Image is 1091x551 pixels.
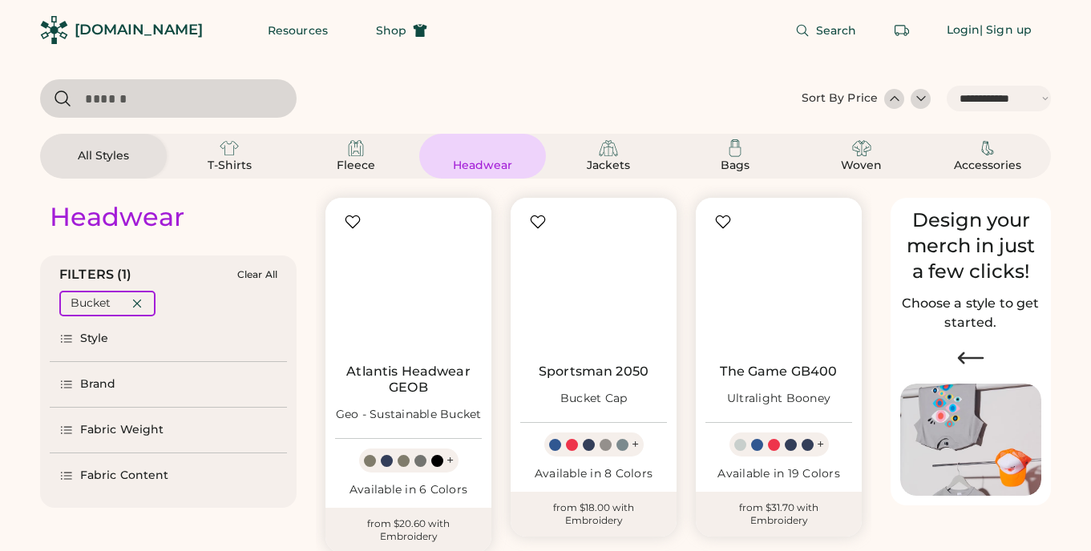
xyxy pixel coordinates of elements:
[67,148,139,164] div: All Styles
[80,376,116,392] div: Brand
[886,14,918,46] button: Retrieve an order
[50,201,184,233] div: Headwear
[40,16,68,44] img: Rendered Logo - Screens
[816,25,857,36] span: Search
[220,139,239,158] img: T-Shirts Icon
[705,466,852,482] div: Available in 19 Colors
[357,14,447,46] button: Shop
[727,391,830,407] div: Ultralight Booney
[80,331,109,347] div: Style
[980,22,1032,38] div: | Sign up
[776,14,876,46] button: Search
[520,207,667,354] img: Sportsman 2050 Bucket Cap
[447,158,519,174] div: Headwear
[852,139,871,158] img: Woven Icon
[520,466,667,482] div: Available in 8 Colors
[447,452,454,469] div: +
[696,492,862,537] div: from $31.70 with Embroidery
[249,14,347,46] button: Resources
[320,158,392,174] div: Fleece
[71,296,111,312] div: Bucket
[336,407,482,423] div: Geo - Sustainable Bucket
[237,269,277,280] div: Clear All
[632,436,639,453] div: +
[335,207,482,354] img: Atlantis Headwear GEOB Geo - Sustainable Bucket
[335,364,482,396] a: Atlantis Headwear GEOB
[817,436,824,453] div: +
[59,265,132,284] div: FILTERS (1)
[572,158,644,174] div: Jackets
[802,90,878,107] div: Sort By Price
[699,158,771,174] div: Bags
[80,468,168,484] div: Fabric Content
[560,391,628,407] div: Bucket Cap
[978,139,997,158] img: Accessories Icon
[900,294,1041,332] h2: Choose a style to get started.
[75,20,203,40] div: [DOMAIN_NAME]
[80,422,164,438] div: Fabric Weight
[947,22,980,38] div: Login
[599,139,618,158] img: Jackets Icon
[193,158,265,174] div: T-Shirts
[720,364,837,380] a: The Game GB400
[346,139,366,158] img: Fleece Icon
[725,139,745,158] img: Bags Icon
[511,492,677,537] div: from $18.00 with Embroidery
[335,482,482,498] div: Available in 6 Colors
[900,384,1041,497] img: Image of Lisa Congdon Eye Print on T-Shirt and Hat
[539,364,649,380] a: Sportsman 2050
[826,158,898,174] div: Woven
[376,25,406,36] span: Shop
[900,207,1041,284] div: Design your merch in just a few clicks!
[705,207,852,354] img: The Game GB400 Ultralight Booney
[952,158,1024,174] div: Accessories
[473,139,492,158] img: Headwear Icon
